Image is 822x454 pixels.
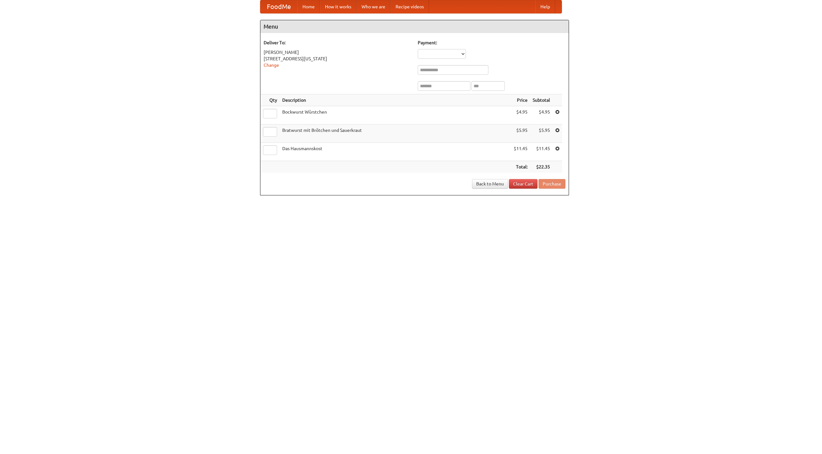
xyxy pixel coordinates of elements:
[264,56,411,62] div: [STREET_ADDRESS][US_STATE]
[260,94,280,106] th: Qty
[530,161,553,173] th: $22.35
[511,161,530,173] th: Total:
[280,143,511,161] td: Das Hausmannskost
[511,106,530,124] td: $4.95
[297,0,320,13] a: Home
[264,39,411,46] h5: Deliver To:
[530,124,553,143] td: $5.95
[530,143,553,161] td: $11.45
[472,179,508,189] a: Back to Menu
[509,179,538,189] a: Clear Cart
[264,63,279,68] a: Change
[511,94,530,106] th: Price
[418,39,565,46] h5: Payment:
[280,94,511,106] th: Description
[511,124,530,143] td: $5.95
[264,49,411,56] div: [PERSON_NAME]
[280,106,511,124] td: Bockwurst Würstchen
[320,0,356,13] a: How it works
[280,124,511,143] td: Bratwurst mit Brötchen und Sauerkraut
[530,94,553,106] th: Subtotal
[260,20,569,33] h4: Menu
[511,143,530,161] td: $11.45
[538,179,565,189] button: Purchase
[390,0,429,13] a: Recipe videos
[260,0,297,13] a: FoodMe
[535,0,555,13] a: Help
[356,0,390,13] a: Who we are
[530,106,553,124] td: $4.95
